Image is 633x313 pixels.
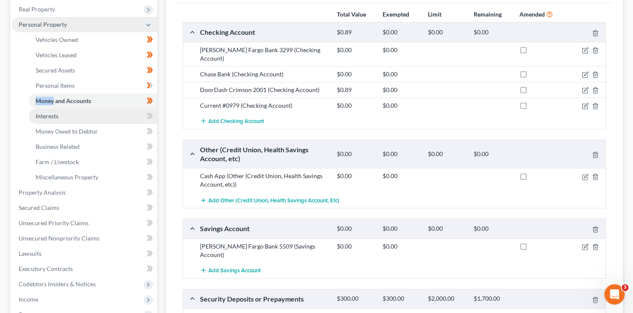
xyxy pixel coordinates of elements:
span: Money Owed to Debtor [36,128,98,135]
strong: Total Value [336,11,366,18]
span: Personal Property [19,21,67,28]
div: $0.00 [424,225,469,233]
a: Property Analysis [12,185,157,200]
div: $0.00 [378,150,424,158]
div: $0.00 [333,70,378,78]
a: Farm / Livestock [29,154,157,170]
span: Farm / Livestock [36,158,79,165]
div: $0.00 [333,46,378,54]
span: Personal Items [36,82,75,89]
div: $0.00 [469,225,515,233]
div: $0.00 [378,46,424,54]
div: DoorDash Crimson 2001 (Checking Account) [196,86,333,94]
div: $0.89 [333,86,378,94]
a: Executory Contracts [12,261,157,277]
strong: Amended [519,11,545,18]
div: $0.00 [378,225,424,233]
iframe: Intercom live chat [604,284,625,305]
div: $0.00 [378,86,424,94]
span: Property Analysis [19,189,66,196]
div: $1,700.00 [469,295,515,303]
span: Miscellaneous Property [36,173,98,181]
a: Business Related [29,139,157,154]
span: Interests [36,112,58,120]
div: Cash App (Other (Credit Union, Health Savings Account, etc)) [196,172,333,189]
a: Miscellaneous Property [29,170,157,185]
span: Executory Contracts [19,265,73,272]
span: Add Savings Account [208,267,261,274]
span: Vehicles Leased [36,51,77,59]
span: Add Other (Credit Union, Health Savings Account, etc) [208,197,339,204]
div: [PERSON_NAME] Fargo Bank 5509 (Savings Account) [196,242,333,259]
a: Vehicles Leased [29,48,157,63]
a: Vehicles Owned [29,32,157,48]
div: Other (Credit Union, Health Savings Account, etc) [196,145,333,163]
div: Checking Account [196,28,333,36]
span: Business Related [36,143,80,150]
div: $0.00 [424,28,469,36]
div: $0.00 [378,242,424,251]
button: Add Checking Account [200,113,264,129]
div: $0.00 [333,172,378,180]
span: 3 [622,284,628,291]
span: Add Checking Account [208,118,264,125]
div: [PERSON_NAME] Fargo Bank 3299 (Checking Account) [196,46,333,63]
div: Current #0979 (Checking Account) [196,101,333,110]
a: Secured Assets [29,63,157,78]
span: Income [19,296,38,303]
div: Security Deposits or Prepayments [196,294,333,303]
div: $300.00 [378,295,424,303]
span: Lawsuits [19,250,42,257]
div: $0.00 [333,101,378,110]
div: $0.89 [333,28,378,36]
span: Vehicles Owned [36,36,78,43]
a: Money Owed to Debtor [29,124,157,139]
a: Personal Items [29,78,157,93]
div: $2,000.00 [424,295,469,303]
strong: Remaining [474,11,502,18]
span: Codebtors Insiders & Notices [19,280,96,288]
div: $0.00 [378,172,424,180]
span: Real Property [19,6,55,13]
a: Money and Accounts [29,93,157,109]
div: $0.00 [378,28,424,36]
span: Secured Assets [36,67,75,74]
div: $0.00 [333,150,378,158]
a: Interests [29,109,157,124]
div: $0.00 [333,225,378,233]
div: Savings Account [196,224,333,233]
a: Unsecured Priority Claims [12,215,157,231]
div: $0.00 [333,242,378,251]
div: $0.00 [469,28,515,36]
span: Unsecured Nonpriority Claims [19,235,100,242]
button: Add Other (Credit Union, Health Savings Account, etc) [200,192,339,208]
span: Unsecured Priority Claims [19,219,89,226]
div: $0.00 [469,150,515,158]
div: Chase Bank (Checking Account) [196,70,333,78]
strong: Exempted [382,11,409,18]
span: Secured Claims [19,204,59,211]
div: $0.00 [424,150,469,158]
button: Add Savings Account [200,263,261,278]
a: Secured Claims [12,200,157,215]
div: $0.00 [378,70,424,78]
a: Unsecured Nonpriority Claims [12,231,157,246]
strong: Limit [428,11,441,18]
span: Money and Accounts [36,97,91,104]
div: $0.00 [378,101,424,110]
div: $300.00 [333,295,378,303]
a: Lawsuits [12,246,157,261]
